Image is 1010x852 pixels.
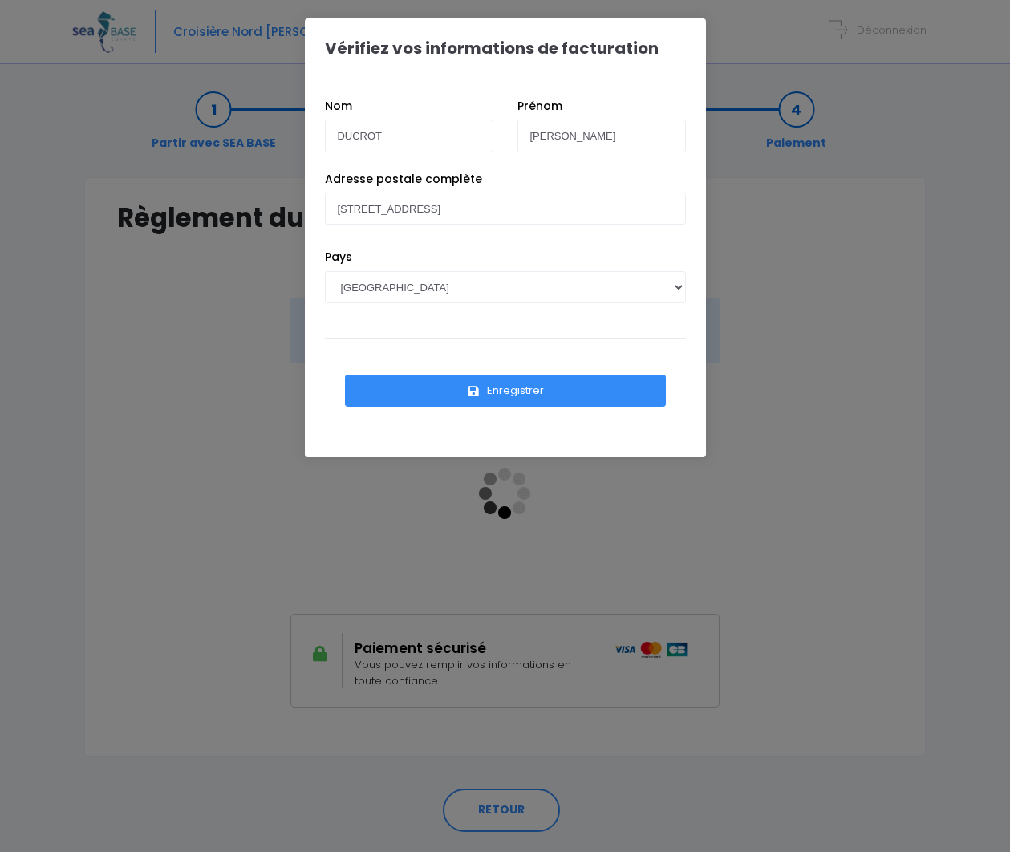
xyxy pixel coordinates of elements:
[325,98,352,115] label: Nom
[345,375,666,407] button: Enregistrer
[325,39,659,58] h1: Vérifiez vos informations de facturation
[325,171,482,188] label: Adresse postale complète
[517,98,562,115] label: Prénom
[325,249,352,266] label: Pays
